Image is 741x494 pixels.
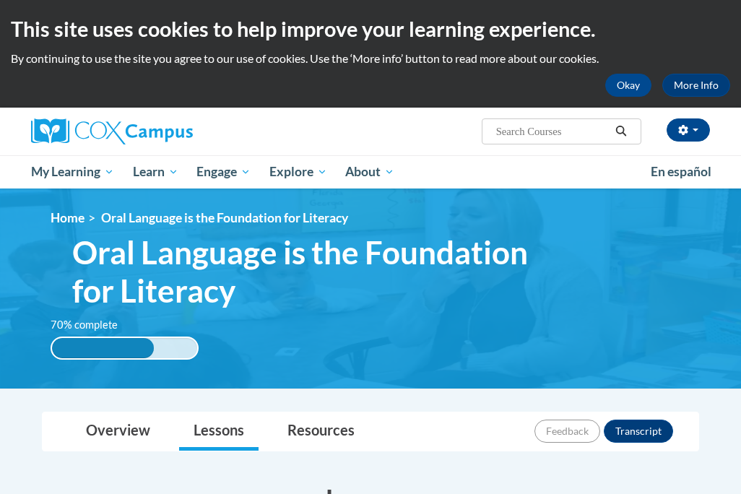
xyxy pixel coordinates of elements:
[187,155,260,188] a: Engage
[604,420,673,443] button: Transcript
[22,155,123,188] a: My Learning
[196,163,251,181] span: Engage
[273,412,369,451] a: Resources
[133,163,178,181] span: Learn
[605,74,651,97] button: Okay
[51,317,134,333] label: 70% complete
[662,74,730,97] a: More Info
[31,118,243,144] a: Cox Campus
[11,14,730,43] h2: This site uses cookies to help improve your learning experience.
[651,164,711,179] span: En español
[11,51,730,66] p: By continuing to use the site you agree to our use of cookies. Use the ‘More info’ button to read...
[72,233,560,310] span: Oral Language is the Foundation for Literacy
[495,123,610,140] input: Search Courses
[179,412,259,451] a: Lessons
[31,118,193,144] img: Cox Campus
[534,420,600,443] button: Feedback
[641,157,721,187] a: En español
[345,163,394,181] span: About
[51,210,84,225] a: Home
[52,338,154,358] div: 70% complete
[337,155,404,188] a: About
[20,155,721,188] div: Main menu
[71,412,165,451] a: Overview
[269,163,327,181] span: Explore
[610,123,632,140] button: Search
[123,155,188,188] a: Learn
[101,210,348,225] span: Oral Language is the Foundation for Literacy
[31,163,114,181] span: My Learning
[260,155,337,188] a: Explore
[667,118,710,142] button: Account Settings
